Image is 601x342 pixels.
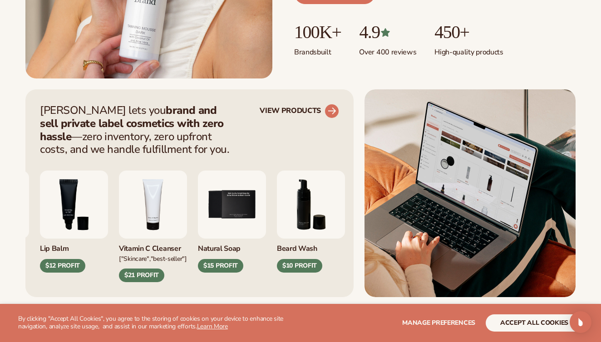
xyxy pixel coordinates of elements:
[365,89,576,297] img: Shopify Image 5
[294,22,341,42] p: 100K+
[294,42,341,57] p: Brands built
[198,259,243,273] div: $15 PROFIT
[119,269,164,282] div: $21 PROFIT
[277,259,322,273] div: $10 PROFIT
[40,171,108,273] div: 3 / 9
[119,171,187,282] div: 4 / 9
[40,104,235,156] p: [PERSON_NAME] lets you —zero inventory, zero upfront costs, and we handle fulfillment for you.
[570,311,591,333] div: Open Intercom Messenger
[119,171,187,239] img: Vitamin c cleanser.
[260,104,339,118] a: VIEW PRODUCTS
[277,171,345,239] img: Foaming beard wash.
[40,171,108,239] img: Smoothing lip balm.
[40,259,85,273] div: $12 PROFIT
[277,239,345,254] div: Beard Wash
[18,315,291,331] p: By clicking "Accept All Cookies", you agree to the storing of cookies on your device to enhance s...
[198,171,266,273] div: 5 / 9
[197,322,228,331] a: Learn More
[277,171,345,273] div: 6 / 9
[119,239,187,254] div: Vitamin C Cleanser
[119,254,187,263] div: ["Skincare","Best-seller"]
[359,42,416,57] p: Over 400 reviews
[40,103,224,144] strong: brand and sell private label cosmetics with zero hassle
[198,171,266,239] img: Nature bar of soap.
[402,314,475,332] button: Manage preferences
[486,314,583,332] button: accept all cookies
[198,239,266,254] div: Natural Soap
[40,239,108,254] div: Lip Balm
[359,22,416,42] p: 4.9
[434,42,503,57] p: High-quality products
[434,22,503,42] p: 450+
[402,318,475,327] span: Manage preferences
